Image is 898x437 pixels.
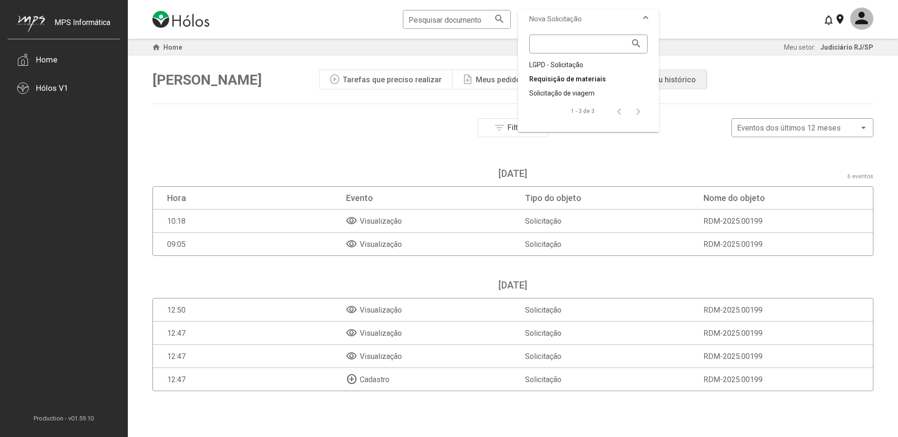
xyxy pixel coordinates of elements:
[360,375,390,384] span: Cadastro
[518,28,659,132] div: Nova Solicitação
[525,306,561,315] div: Solicitação
[703,187,859,210] mat-header-cell: Nome do objeto
[346,327,357,339] mat-icon: visibility
[703,306,763,315] span: RDM-2025.00199
[360,329,402,338] span: Visualização
[54,18,110,42] div: MPS Informática
[847,173,873,180] div: 6 eventos
[343,75,442,84] div: Tarefas que preciso realizar
[529,88,648,98] div: Solicitação de viagem
[167,329,186,338] div: 12:47
[167,306,186,315] div: 12:50
[520,98,648,124] mat-paginator: Select page
[8,415,120,422] span: Production - v01.59.10
[167,217,186,226] div: 10:18
[631,37,642,49] mat-icon: search
[610,102,629,121] button: Página anterior
[346,374,357,385] mat-icon: add_circle
[507,123,530,132] span: Filtros
[494,122,505,133] mat-icon: filter_list
[346,238,357,250] mat-icon: visibility
[346,350,357,362] mat-icon: visibility
[36,83,69,93] div: Hólos V1
[648,75,696,84] div: Meu histórico
[525,187,680,210] mat-header-cell: Tipo do objeto
[518,10,659,28] mat-expansion-panel-header: Nova Solicitação
[525,375,561,384] div: Solicitação
[820,44,873,51] span: Judiciário RJ/SP
[784,44,816,51] span: Meu setor:
[703,352,763,361] span: RDM-2025.00199
[529,60,648,70] div: LGPD - Solicitação
[152,11,209,28] img: logo-holos.png
[17,15,45,33] img: mps-image-cropped.png
[360,240,402,249] span: Visualização
[329,74,340,85] mat-icon: play_circle
[525,217,561,226] div: Solicitação
[525,240,561,249] div: Solicitação
[525,329,561,338] div: Solicitação
[529,74,648,84] div: Requisição de materiais
[151,42,162,53] mat-icon: home
[167,352,186,361] div: 12:47
[529,15,582,23] span: Nova Solicitação
[163,44,182,51] span: Home
[629,102,648,121] button: Página seguinte
[703,217,763,226] span: RDM-2025.00199
[476,75,525,84] div: Meus pedidos
[498,280,527,291] div: [DATE]
[703,329,763,338] span: RDM-2025.00199
[494,13,505,24] mat-icon: search
[346,215,357,227] mat-icon: visibility
[167,240,186,249] div: 09:05
[167,375,186,384] div: 12:47
[36,55,57,64] div: Home
[478,118,549,137] button: Filtros
[525,352,561,361] div: Solicitação
[346,187,501,210] mat-header-cell: Evento
[360,217,402,226] span: Visualização
[360,352,402,361] span: Visualização
[834,13,845,25] mat-icon: location_on
[167,187,322,210] mat-header-cell: Hora
[498,168,527,179] div: [DATE]
[703,240,763,249] span: RDM-2025.00199
[462,74,473,85] mat-icon: note_add
[703,375,763,384] span: RDM-2025.00199
[737,123,841,132] span: Eventos dos últimos 12 meses
[346,304,357,315] mat-icon: visibility
[571,106,595,116] div: 1 - 3 de 3
[360,306,402,315] span: Visualização
[152,71,262,88] span: [PERSON_NAME]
